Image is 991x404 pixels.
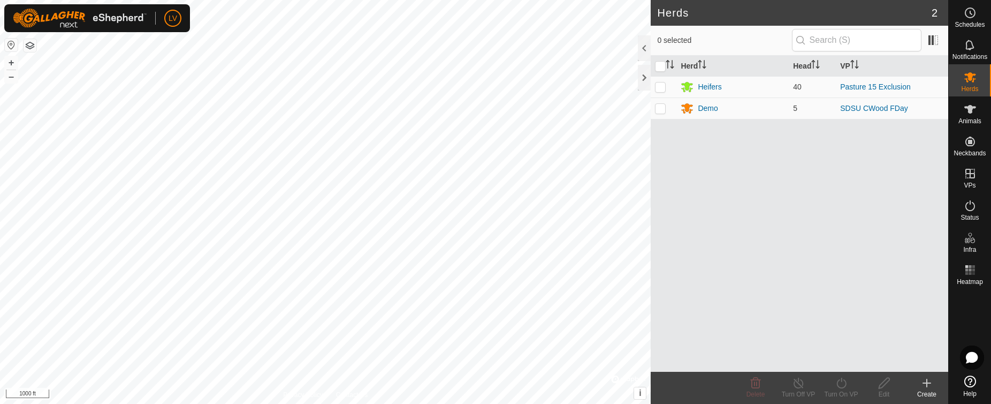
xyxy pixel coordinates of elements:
a: Contact Us [336,390,368,400]
a: Pasture 15 Exclusion [840,83,911,91]
span: Schedules [955,21,985,28]
p-sorticon: Activate to sort [698,62,706,70]
input: Search (S) [792,29,921,51]
button: Map Layers [24,39,36,52]
div: Heifers [698,81,721,93]
span: Status [960,214,979,221]
div: Turn Off VP [777,390,820,399]
th: Herd [676,56,789,77]
button: Reset Map [5,39,18,51]
span: 2 [932,5,937,21]
span: LV [169,13,177,24]
th: VP [836,56,948,77]
div: Create [905,390,948,399]
span: Heatmap [957,279,983,285]
span: 0 selected [657,35,791,46]
p-sorticon: Activate to sort [811,62,820,70]
span: Help [963,391,977,397]
span: 5 [793,104,797,113]
button: i [634,387,646,399]
div: Turn On VP [820,390,863,399]
div: Edit [863,390,905,399]
span: Neckbands [954,150,986,156]
div: Demo [698,103,718,114]
button: + [5,56,18,69]
p-sorticon: Activate to sort [850,62,859,70]
button: – [5,70,18,83]
p-sorticon: Activate to sort [666,62,674,70]
span: VPs [964,182,975,189]
a: Help [949,371,991,401]
span: Herds [961,86,978,92]
span: Infra [963,246,976,253]
span: Notifications [952,54,987,60]
a: SDSU CWood FDay [840,104,908,113]
span: Delete [746,391,765,398]
h2: Herds [657,6,931,19]
span: i [639,388,641,398]
img: Gallagher Logo [13,9,147,28]
th: Head [789,56,836,77]
a: Privacy Policy [283,390,323,400]
span: Animals [958,118,981,124]
span: 40 [793,83,802,91]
